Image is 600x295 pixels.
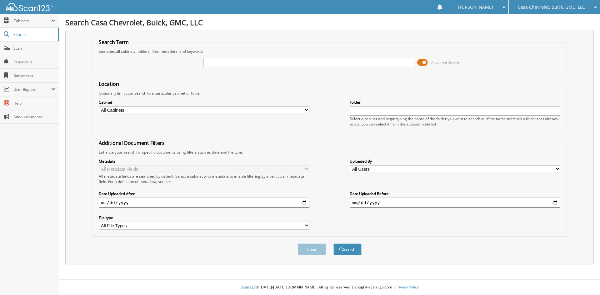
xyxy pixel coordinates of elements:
[99,100,309,105] label: Cabinet
[458,5,493,9] span: [PERSON_NAME]
[99,198,309,208] input: start
[350,191,560,196] label: Date Uploaded Before
[96,39,132,46] legend: Search Term
[13,59,56,65] span: Reminders
[350,116,560,127] div: Select a cabinet and begin typing the name of the folder you want to search in. If the name match...
[333,243,362,255] button: Search
[164,179,172,184] a: here
[13,32,55,37] span: Search
[13,101,56,106] span: Help
[99,174,309,184] div: All metadata fields are searched by default. Select a cabinet with metadata to enable filtering b...
[13,73,56,78] span: Bookmarks
[96,150,564,155] div: Enhance your search for specific documents using filters such as date and file type.
[350,198,560,208] input: end
[13,87,51,92] span: User Reports
[518,5,585,9] span: Casa Chevrolet, Buick, GMC, LLC
[99,159,309,164] label: Metadata
[96,91,564,96] div: Optionally limit your search to a particular cabinet or folder
[99,191,309,196] label: Date Uploaded After
[350,159,560,164] label: Uploaded By
[298,243,326,255] button: Clear
[431,60,459,65] span: Advanced Search
[13,114,56,120] span: Announcements
[350,100,560,105] label: Folder
[59,280,600,295] div: © [DATE]-[DATE] [DOMAIN_NAME]. All rights reserved | appg04-scan123-com |
[99,215,309,220] label: File type
[13,46,56,51] span: Scan
[241,284,256,290] span: Scan123
[96,140,168,146] legend: Additional Document Filters
[395,284,419,290] a: Privacy Policy
[96,81,122,87] legend: Location
[13,18,51,23] span: Cabinets
[65,17,594,27] h1: Search Casa Chevrolet, Buick, GMC, LLC
[96,49,564,54] div: Searches all cabinets, folders, files, metadata, and keywords
[6,3,53,11] img: scan123-logo-white.svg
